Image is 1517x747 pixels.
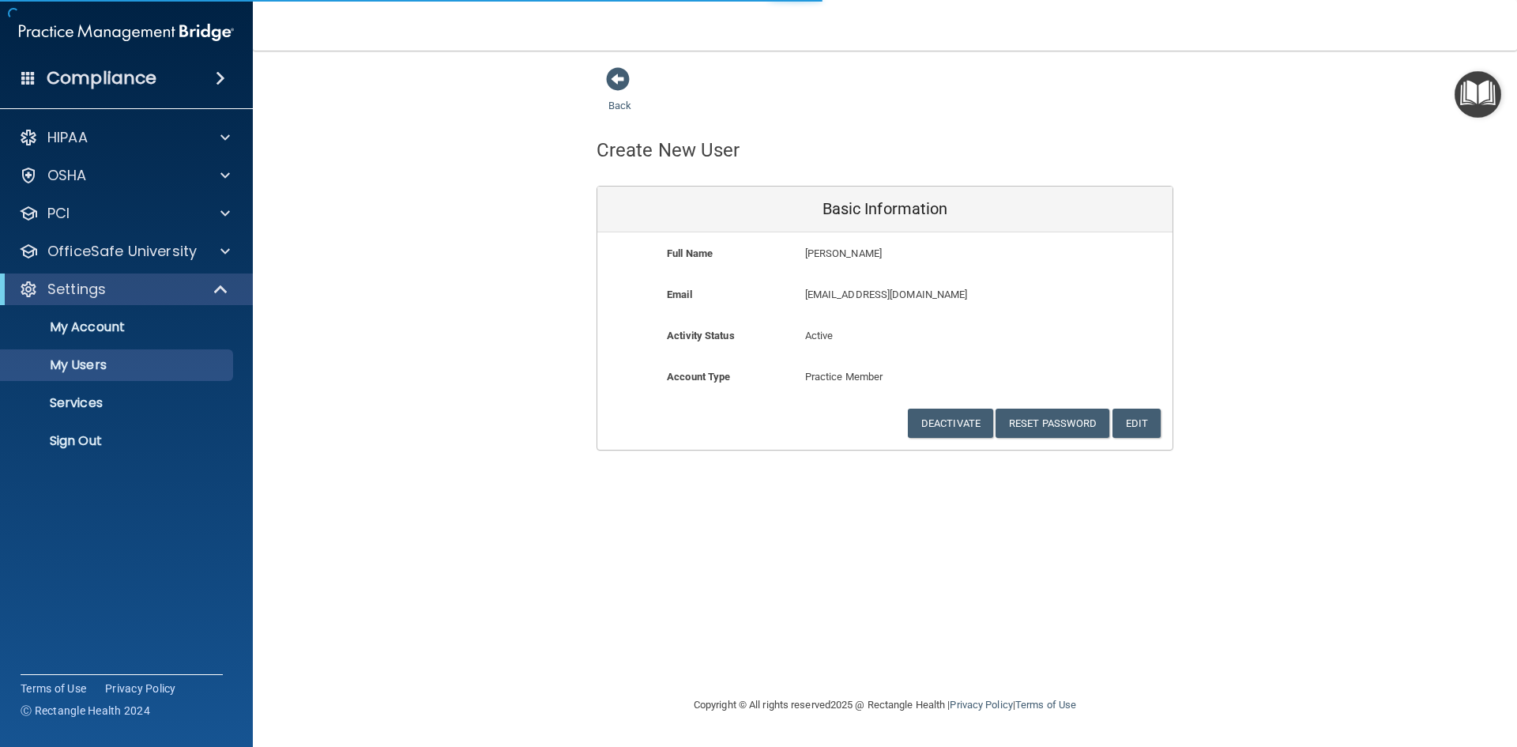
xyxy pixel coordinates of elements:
[597,187,1173,232] div: Basic Information
[19,166,230,185] a: OSHA
[47,242,197,261] p: OfficeSafe University
[608,81,631,111] a: Back
[950,699,1012,711] a: Privacy Policy
[21,703,150,719] span: Ⓒ Rectangle Health 2024
[667,330,735,341] b: Activity Status
[805,326,966,345] p: Active
[19,204,230,223] a: PCI
[19,280,229,299] a: Settings
[908,409,993,438] button: Deactivate
[597,680,1173,730] div: Copyright © All rights reserved 2025 @ Rectangle Health | |
[47,128,88,147] p: HIPAA
[667,371,730,383] b: Account Type
[47,166,87,185] p: OSHA
[105,681,176,696] a: Privacy Policy
[47,280,106,299] p: Settings
[10,433,226,449] p: Sign Out
[1455,71,1501,118] button: Open Resource Center
[667,247,713,259] b: Full Name
[996,409,1109,438] button: Reset Password
[47,204,70,223] p: PCI
[10,319,226,335] p: My Account
[805,285,1057,304] p: [EMAIL_ADDRESS][DOMAIN_NAME]
[47,67,156,89] h4: Compliance
[19,17,234,48] img: PMB logo
[10,357,226,373] p: My Users
[19,128,230,147] a: HIPAA
[667,289,692,300] b: Email
[1112,409,1161,438] button: Edit
[805,244,1057,263] p: [PERSON_NAME]
[805,368,966,387] p: Practice Member
[21,681,86,696] a: Terms of Use
[1015,699,1076,711] a: Terms of Use
[597,140,740,160] h4: Create New User
[19,242,230,261] a: OfficeSafe University
[10,395,226,411] p: Services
